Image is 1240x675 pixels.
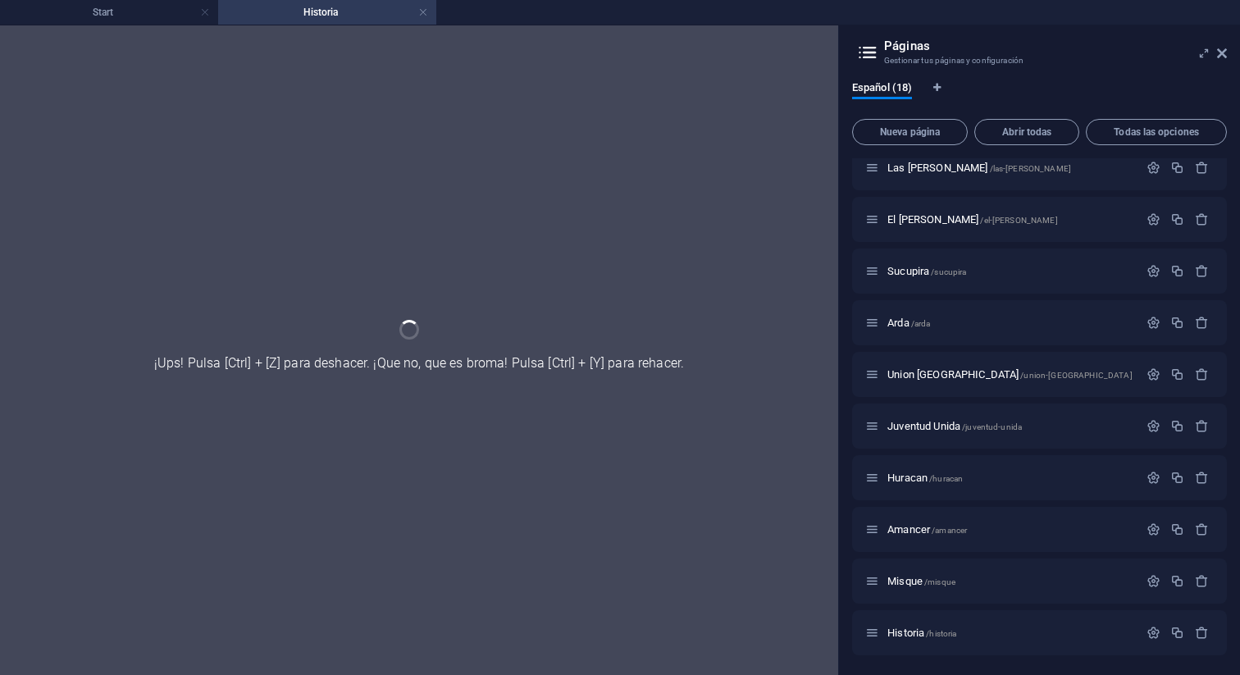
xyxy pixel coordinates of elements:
span: /juventud-unida [962,422,1022,431]
div: Union [GEOGRAPHIC_DATA]/union-[GEOGRAPHIC_DATA] [882,369,1138,380]
span: Haz clic para abrir la página [887,523,967,536]
div: Configuración [1147,574,1160,588]
span: Haz clic para abrir la página [887,317,930,329]
span: /arda [911,319,931,328]
div: Configuración [1147,367,1160,381]
span: /historia [926,629,956,638]
div: Eliminar [1195,161,1209,175]
div: Configuración [1147,522,1160,536]
div: Configuración [1147,471,1160,485]
span: /el-[PERSON_NAME] [980,216,1057,225]
div: El [PERSON_NAME]/el-[PERSON_NAME] [882,214,1138,225]
span: Haz clic para abrir la página [887,265,966,277]
span: Haz clic para abrir la página [887,213,1058,226]
div: Duplicar [1170,212,1184,226]
div: Configuración [1147,212,1160,226]
div: Juventud Unida/juventud-unida [882,421,1138,431]
button: Todas las opciones [1086,119,1227,145]
span: Haz clic para abrir la página [887,575,955,587]
span: Haz clic para abrir la página [887,627,956,639]
h3: Gestionar tus páginas y configuración [884,53,1194,68]
div: Duplicar [1170,367,1184,381]
div: Configuración [1147,626,1160,640]
span: Nueva página [859,127,960,137]
span: /amancer [932,526,967,535]
div: Duplicar [1170,522,1184,536]
div: Arda/arda [882,317,1138,328]
span: /huracan [929,474,963,483]
div: Duplicar [1170,419,1184,433]
button: Nueva página [852,119,968,145]
div: Duplicar [1170,626,1184,640]
div: Duplicar [1170,264,1184,278]
div: Configuración [1147,316,1160,330]
span: Español (18) [852,78,912,101]
div: Eliminar [1195,419,1209,433]
span: Todas las opciones [1093,127,1219,137]
div: Eliminar [1195,574,1209,588]
div: Amancer/amancer [882,524,1138,535]
span: Abrir todas [982,127,1072,137]
div: Historia/historia [882,627,1138,638]
div: Eliminar [1195,471,1209,485]
div: Configuración [1147,264,1160,278]
div: Duplicar [1170,574,1184,588]
span: /las-[PERSON_NAME] [990,164,1072,173]
div: Eliminar [1195,264,1209,278]
div: Huracan/huracan [882,472,1138,483]
div: Las [PERSON_NAME]/las-[PERSON_NAME] [882,162,1138,173]
div: Eliminar [1195,367,1209,381]
span: Haz clic para abrir la página [887,162,1071,174]
div: Duplicar [1170,161,1184,175]
span: Haz clic para abrir la página [887,472,963,484]
span: /sucupira [931,267,966,276]
div: Duplicar [1170,316,1184,330]
h2: Páginas [884,39,1227,53]
span: /union-[GEOGRAPHIC_DATA] [1020,371,1132,380]
div: Duplicar [1170,471,1184,485]
div: Eliminar [1195,212,1209,226]
button: Abrir todas [974,119,1079,145]
h4: Historia [218,3,436,21]
div: Eliminar [1195,626,1209,640]
div: Sucupira/sucupira [882,266,1138,276]
div: Eliminar [1195,522,1209,536]
div: Configuración [1147,161,1160,175]
div: Misque/misque [882,576,1138,586]
div: Configuración [1147,419,1160,433]
span: /misque [924,577,955,586]
span: Haz clic para abrir la página [887,368,1133,381]
div: Eliminar [1195,316,1209,330]
div: Pestañas de idiomas [852,81,1227,112]
span: Haz clic para abrir la página [887,420,1022,432]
